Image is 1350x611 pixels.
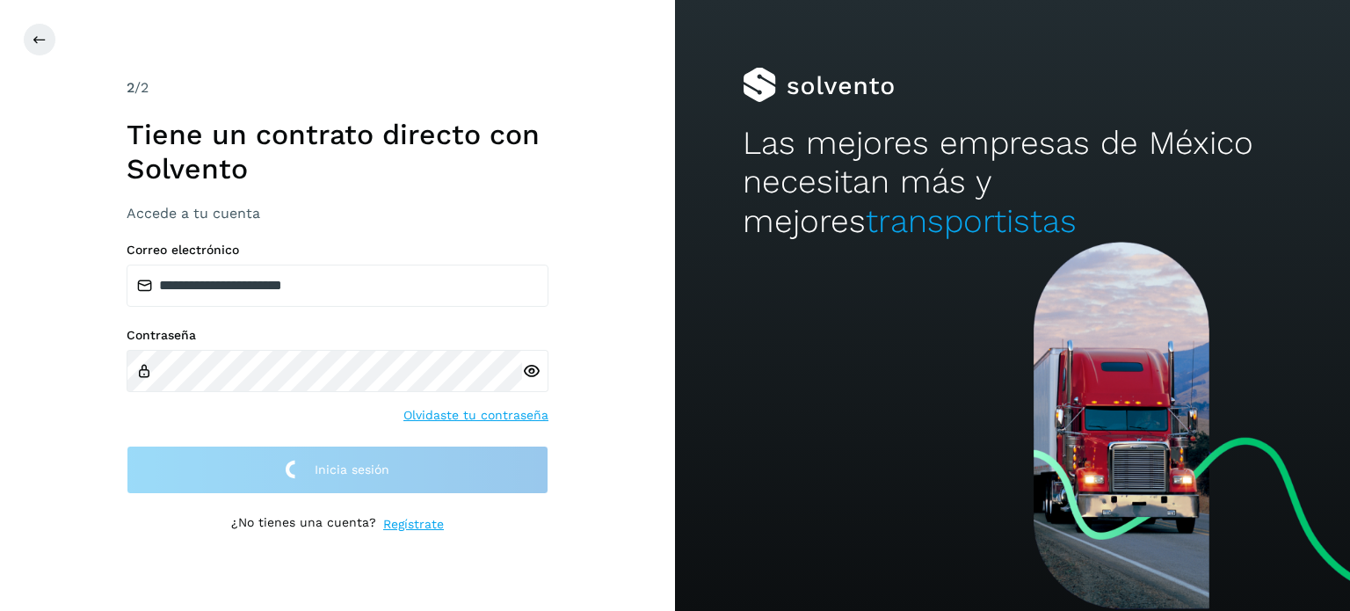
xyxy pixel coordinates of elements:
span: Inicia sesión [315,463,389,476]
label: Contraseña [127,328,548,343]
h2: Las mejores empresas de México necesitan más y mejores [743,124,1282,241]
h1: Tiene un contrato directo con Solvento [127,118,548,185]
span: transportistas [866,202,1077,240]
p: ¿No tienes una cuenta? [231,515,376,534]
div: /2 [127,77,548,98]
span: 2 [127,79,134,96]
a: Olvidaste tu contraseña [403,406,548,425]
h3: Accede a tu cuenta [127,205,548,222]
button: Inicia sesión [127,446,548,494]
label: Correo electrónico [127,243,548,258]
a: Regístrate [383,515,444,534]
